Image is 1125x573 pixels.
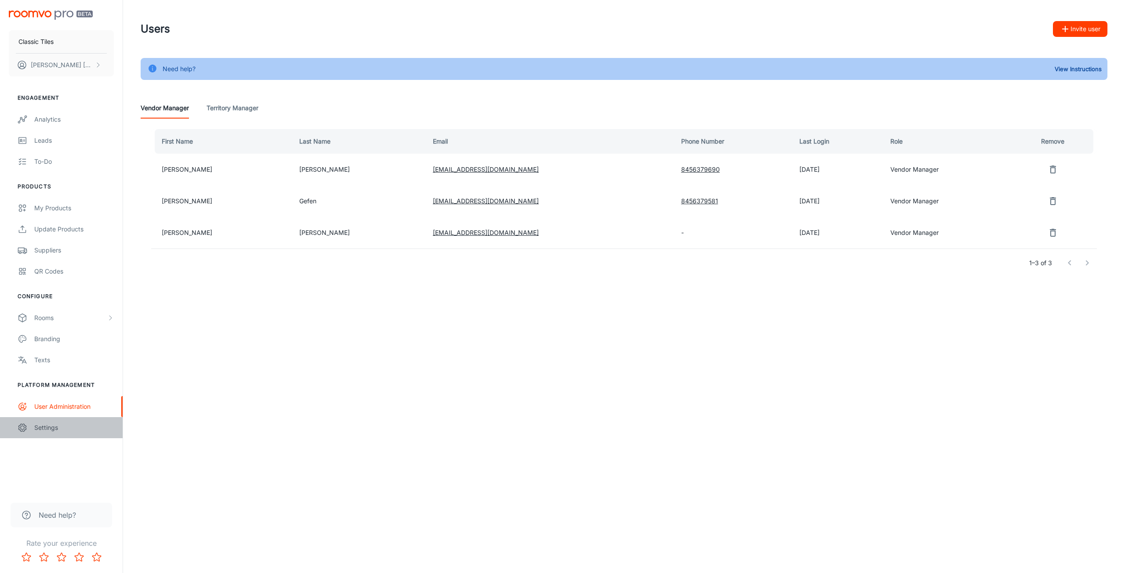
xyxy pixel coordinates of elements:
[681,166,720,173] a: 8456379690
[792,185,883,217] td: [DATE]
[674,129,792,154] th: Phone Number
[883,217,1012,249] td: Vendor Manager
[34,157,114,166] div: To-do
[292,154,426,185] td: [PERSON_NAME]
[883,154,1012,185] td: Vendor Manager
[34,203,114,213] div: My Products
[163,61,196,77] div: Need help?
[674,217,792,249] td: -
[18,37,54,47] p: Classic Tiles
[151,217,292,249] td: [PERSON_NAME]
[141,21,170,37] h1: Users
[792,129,883,154] th: Last Login
[426,129,674,154] th: Email
[292,129,426,154] th: Last Name
[9,54,114,76] button: [PERSON_NAME] [PERSON_NAME]
[1012,129,1097,154] th: Remove
[207,97,258,119] a: Territory Manager
[151,185,292,217] td: [PERSON_NAME]
[1044,224,1062,241] button: remove user
[433,166,539,173] a: [EMAIL_ADDRESS][DOMAIN_NAME]
[31,60,93,70] p: [PERSON_NAME] [PERSON_NAME]
[34,313,107,323] div: Rooms
[433,229,539,236] a: [EMAIL_ADDRESS][DOMAIN_NAME]
[433,197,539,205] a: [EMAIL_ADDRESS][DOMAIN_NAME]
[34,136,114,145] div: Leads
[883,129,1012,154] th: Role
[681,197,718,205] a: 8456379581
[34,224,114,234] div: Update Products
[792,217,883,249] td: [DATE]
[34,267,114,276] div: QR Codes
[292,217,426,249] td: [PERSON_NAME]
[34,245,114,255] div: Suppliers
[141,97,189,119] a: Vendor Manager
[1053,21,1107,37] button: Invite user
[1044,192,1062,210] button: remove user
[1052,62,1104,76] button: View Instructions
[9,11,93,20] img: Roomvo PRO Beta
[1029,258,1052,268] p: 1–3 of 3
[292,185,426,217] td: Gefen
[151,129,292,154] th: First Name
[34,115,114,124] div: Analytics
[9,30,114,53] button: Classic Tiles
[883,185,1012,217] td: Vendor Manager
[1044,161,1062,178] button: remove user
[151,154,292,185] td: [PERSON_NAME]
[792,154,883,185] td: [DATE]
